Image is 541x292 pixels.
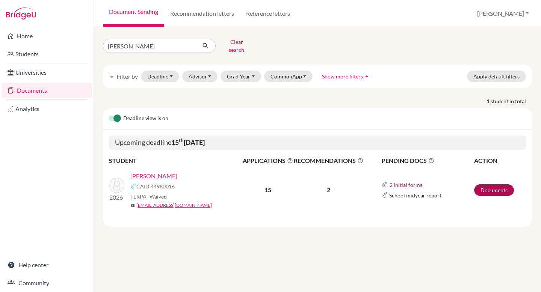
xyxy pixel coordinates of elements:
[116,73,138,80] span: Filter by
[2,29,92,44] a: Home
[2,47,92,62] a: Students
[6,8,36,20] img: Bridge-U
[103,39,196,53] input: Find student by name...
[2,65,92,80] a: Universities
[491,97,532,105] span: student in total
[382,192,388,198] img: Common App logo
[141,71,179,82] button: Deadline
[130,184,136,190] img: Common App logo
[474,156,526,166] th: ACTION
[467,71,526,82] button: Apply default filters
[389,191,441,199] span: School midyear report
[389,181,423,189] button: 2 initial forms
[487,97,491,105] strong: 1
[382,182,388,188] img: Common App logo
[216,36,257,56] button: Clear search
[221,71,261,82] button: Grad Year
[171,138,205,146] b: 15 [DATE]
[243,156,293,165] span: APPLICATIONS
[130,172,177,181] a: [PERSON_NAME]
[179,137,184,143] sup: th
[2,83,92,98] a: Documents
[123,114,168,123] span: Deadline view is on
[2,101,92,116] a: Analytics
[130,193,167,200] span: FERPA
[382,156,473,165] span: PENDING DOCS
[147,193,167,200] span: - Waived
[109,73,115,79] i: filter_list
[474,184,514,196] a: Documents
[264,71,313,82] button: CommonApp
[2,257,92,272] a: Help center
[109,156,242,166] th: STUDENT
[182,71,218,82] button: Advisor
[136,202,212,209] a: [EMAIL_ADDRESS][DOMAIN_NAME]
[316,71,377,82] button: Show more filtersarrow_drop_up
[109,193,124,202] p: 2026
[2,275,92,290] a: Community
[363,72,370,80] i: arrow_drop_up
[322,73,363,80] span: Show more filters
[130,203,135,208] span: mail
[109,135,526,150] h5: Upcoming deadline
[264,186,271,193] b: 15
[109,178,124,193] img: Koradia, Aditya
[294,156,363,165] span: RECOMMENDATIONS
[474,6,532,21] button: [PERSON_NAME]
[294,185,363,194] p: 2
[136,182,175,190] span: CAID 44980016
